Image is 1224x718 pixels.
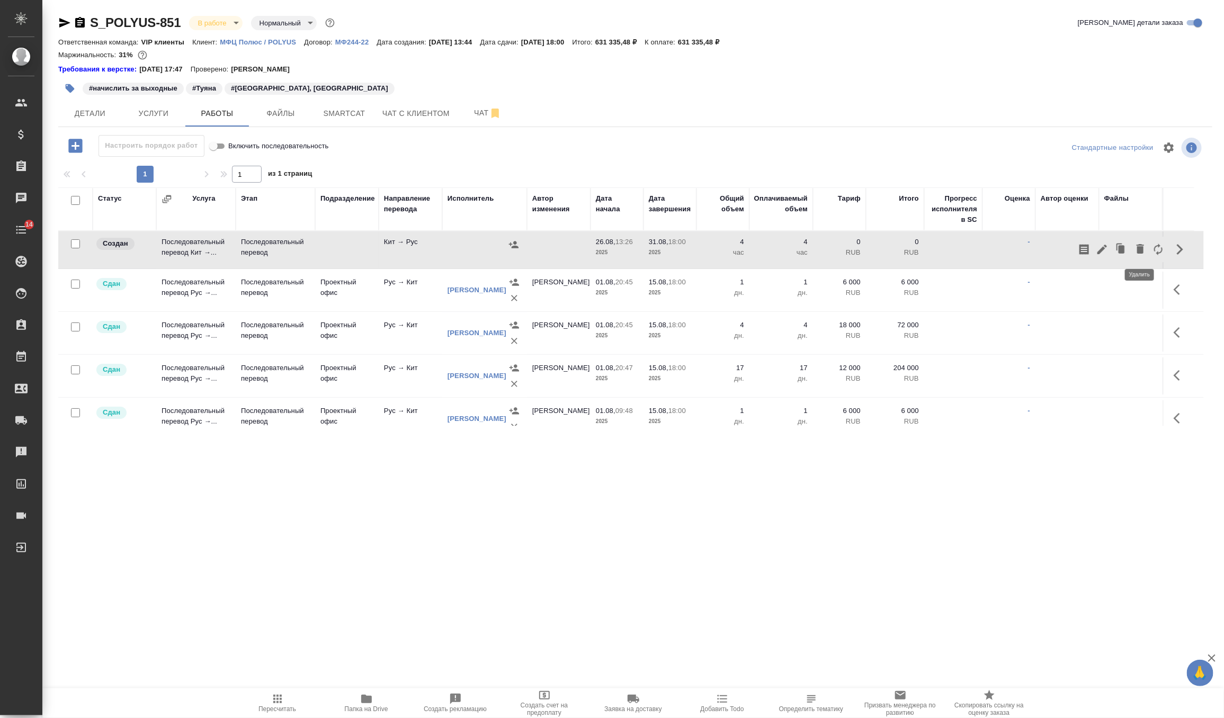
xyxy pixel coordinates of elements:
button: Здесь прячутся важные кнопки [1167,363,1193,388]
p: 31.08, [649,238,668,246]
span: Создать рекламацию [424,705,487,713]
div: Автор изменения [532,193,585,214]
button: Нормальный [256,19,304,28]
span: Чат с клиентом [382,107,450,120]
td: Кит → Рус [379,231,442,268]
p: Создан [103,238,128,249]
span: Услуги [128,107,179,120]
span: Скопировать ссылку на оценку заказа [951,702,1028,716]
td: [PERSON_NAME] [527,400,591,437]
p: RUB [871,416,919,427]
td: Последовательный перевод Рус →... [156,272,236,309]
button: Скопировать мини-бриф [1075,237,1093,262]
button: Доп статусы указывают на важность/срочность заказа [323,16,337,30]
p: 18:00 [668,407,686,415]
a: [PERSON_NAME] [448,372,506,380]
button: Здесь прячутся важные кнопки [1167,406,1193,431]
span: Заявка на доставку [604,705,662,713]
div: Исполнитель [448,193,494,204]
p: дн. [755,288,808,298]
span: Нижний Куранах, Якутия [224,83,396,92]
p: Последовательный перевод [241,237,310,258]
button: Редактировать [1093,237,1111,262]
p: RUB [818,247,861,258]
p: Клиент: [192,38,220,46]
div: Направление перевода [384,193,437,214]
span: Чат [462,106,513,120]
p: Маржинальность: [58,51,119,59]
p: Последовательный перевод [241,363,310,384]
button: Скрыть кнопки [1167,237,1193,262]
a: 14 [3,217,40,243]
p: 6 000 [871,406,919,416]
p: 31% [119,51,135,59]
p: К оплате: [645,38,678,46]
p: дн. [755,416,808,427]
button: Назначить [506,317,522,333]
button: Удалить [506,376,522,392]
td: Проектный офис [315,315,379,352]
span: Детали [65,107,115,120]
button: Сгруппировать [162,194,172,204]
p: 17 [755,363,808,373]
p: 2025 [649,373,691,384]
td: Рус → Кит [379,315,442,352]
td: Рус → Кит [379,400,442,437]
p: RUB [871,288,919,298]
button: В работе [194,19,229,28]
p: 18:00 [668,238,686,246]
p: Последовательный перевод [241,320,310,341]
p: 09:48 [615,407,633,415]
a: Требования к верстке: [58,64,139,75]
p: RUB [871,247,919,258]
p: #[GEOGRAPHIC_DATA], [GEOGRAPHIC_DATA] [231,83,388,94]
div: В работе [251,16,317,30]
p: #начислить за выходные [89,83,177,94]
p: МФЦ Полюс / POLYUS [220,38,304,46]
div: Оплачиваемый объем [754,193,808,214]
p: дн. [755,373,808,384]
p: 4 [702,237,744,247]
p: 20:45 [615,321,633,329]
p: 26.08, [596,238,615,246]
button: Назначить [506,360,522,376]
button: Клонировать [1111,237,1131,262]
p: RUB [818,288,861,298]
svg: Отписаться [489,107,502,120]
p: 2025 [596,247,638,258]
p: 01.08, [596,321,615,329]
span: из 1 страниц [268,167,312,183]
div: Менеджер проверил работу исполнителя, передает ее на следующий этап [95,406,151,420]
button: Создать счет на предоплату [500,688,589,718]
p: 0 [871,237,919,247]
p: дн. [702,373,744,384]
div: Менеджер проверил работу исполнителя, передает ее на следующий этап [95,277,151,291]
p: 15.08, [649,321,668,329]
p: [DATE] 17:47 [139,64,191,75]
p: Дата создания: [377,38,428,46]
td: Проектный офис [315,400,379,437]
p: RUB [818,416,861,427]
td: Проектный офис [315,357,379,394]
p: 4 [755,237,808,247]
span: 🙏 [1191,662,1209,684]
p: Ответственная команда: [58,38,141,46]
p: RUB [818,330,861,341]
button: 363641.90 RUB; [136,48,149,62]
div: Менеджер проверил работу исполнителя, передает ее на следующий этап [95,363,151,377]
button: Удалить [506,290,522,306]
div: Прогресс исполнителя в SC [930,193,977,225]
div: Этап [241,193,257,204]
td: [PERSON_NAME] [527,315,591,352]
span: 14 [19,219,39,230]
p: дн. [702,416,744,427]
div: Оценка [1005,193,1030,204]
p: Сдан [103,321,120,332]
a: - [1028,364,1030,372]
p: час [755,247,808,258]
p: 20:45 [615,278,633,286]
td: Последовательный перевод Рус →... [156,357,236,394]
div: Тариф [838,193,861,204]
p: 12 000 [818,363,861,373]
p: 2025 [596,373,638,384]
